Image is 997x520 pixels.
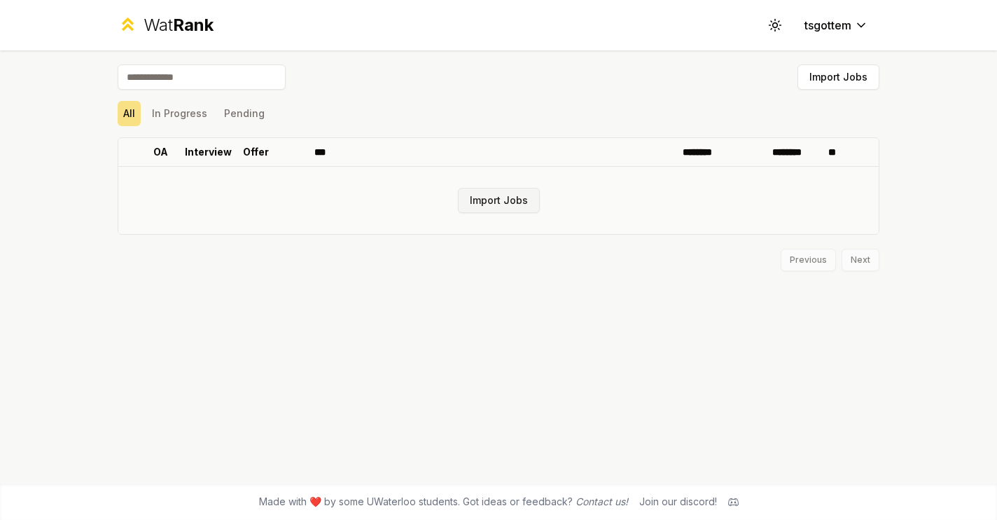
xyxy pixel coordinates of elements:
span: Rank [173,15,214,35]
p: Offer [243,145,269,159]
p: Interview [185,145,232,159]
button: In Progress [146,101,213,126]
span: tsgottem [804,17,851,34]
span: Made with ❤️ by some UWaterloo students. Got ideas or feedback? [259,495,628,509]
a: Contact us! [576,495,628,507]
button: tsgottem [793,13,879,38]
button: Import Jobs [458,188,540,213]
p: OA [153,145,168,159]
div: Wat [144,14,214,36]
button: Pending [218,101,270,126]
div: Join our discord! [639,495,717,509]
button: All [118,101,141,126]
a: WatRank [118,14,214,36]
button: Import Jobs [797,64,879,90]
